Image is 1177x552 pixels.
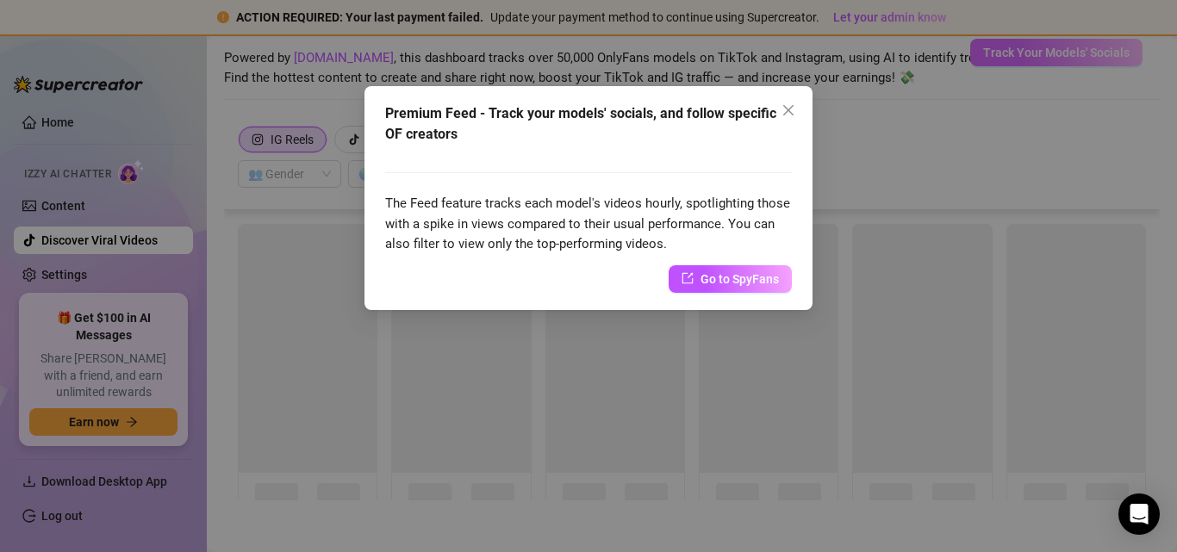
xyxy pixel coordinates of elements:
span: export [682,272,694,284]
div: Open Intercom Messenger [1118,493,1160,535]
span: The Feed feature tracks each model's videos hourly, spotlighting those with a spike in views comp... [385,195,790,251]
button: Close [775,96,802,124]
span: Go to SpyFans [701,270,779,288]
a: Go to SpyFans [669,265,792,293]
span: Close [775,103,802,117]
div: Premium Feed - Track your models' socials, and follow specific OF creators [385,103,792,145]
span: close [782,103,795,117]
